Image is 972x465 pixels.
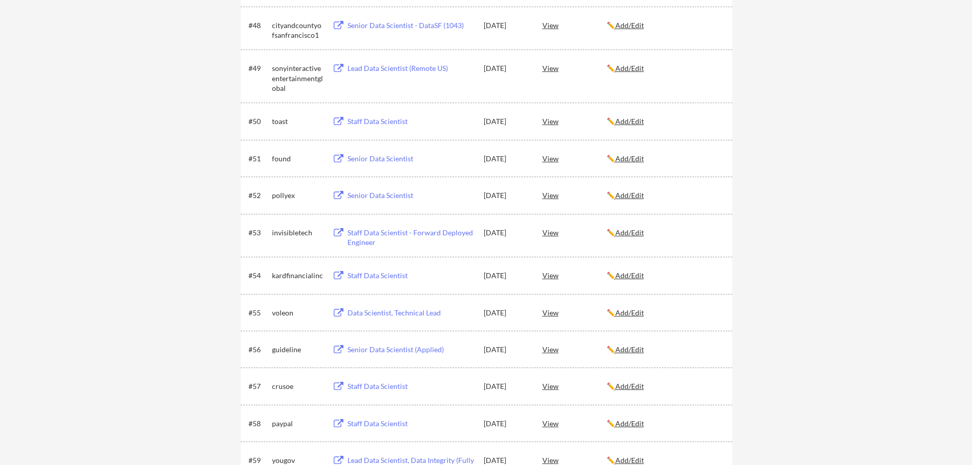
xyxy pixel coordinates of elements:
[248,116,268,127] div: #50
[615,64,644,72] u: Add/Edit
[615,117,644,126] u: Add/Edit
[607,271,723,281] div: ✏️
[542,16,607,34] div: View
[272,63,323,93] div: sonyinteractiveentertainmentglobal
[615,228,644,237] u: Add/Edit
[272,345,323,355] div: guideline
[248,190,268,201] div: #52
[542,414,607,432] div: View
[542,186,607,204] div: View
[615,345,644,354] u: Add/Edit
[484,116,529,127] div: [DATE]
[347,228,474,248] div: Staff Data Scientist - Forward Deployed Engineer
[542,377,607,395] div: View
[272,154,323,164] div: found
[615,191,644,200] u: Add/Edit
[272,419,323,429] div: paypal
[248,271,268,281] div: #54
[484,308,529,318] div: [DATE]
[248,20,268,31] div: #48
[615,419,644,428] u: Add/Edit
[542,59,607,77] div: View
[484,228,529,238] div: [DATE]
[615,456,644,464] u: Add/Edit
[347,308,474,318] div: Data Scientist, Technical Lead
[615,308,644,317] u: Add/Edit
[542,340,607,358] div: View
[607,345,723,355] div: ✏️
[607,20,723,31] div: ✏️
[347,116,474,127] div: Staff Data Scientist
[607,308,723,318] div: ✏️
[607,381,723,391] div: ✏️
[542,303,607,322] div: View
[615,21,644,30] u: Add/Edit
[607,190,723,201] div: ✏️
[484,20,529,31] div: [DATE]
[272,308,323,318] div: voleon
[607,154,723,164] div: ✏️
[248,228,268,238] div: #53
[248,419,268,429] div: #58
[484,345,529,355] div: [DATE]
[272,116,323,127] div: toast
[615,382,644,390] u: Add/Edit
[248,154,268,164] div: #51
[607,419,723,429] div: ✏️
[484,190,529,201] div: [DATE]
[347,345,474,355] div: Senior Data Scientist (Applied)
[248,63,268,74] div: #49
[615,154,644,163] u: Add/Edit
[272,228,323,238] div: invisibletech
[542,112,607,130] div: View
[272,381,323,391] div: crusoe
[484,63,529,74] div: [DATE]
[347,419,474,429] div: Staff Data Scientist
[347,190,474,201] div: Senior Data Scientist
[347,20,474,31] div: Senior Data Scientist - DataSF (1043)
[484,381,529,391] div: [DATE]
[484,154,529,164] div: [DATE]
[484,271,529,281] div: [DATE]
[542,149,607,167] div: View
[347,271,474,281] div: Staff Data Scientist
[347,63,474,74] div: Lead Data Scientist (Remote US)
[248,308,268,318] div: #55
[484,419,529,429] div: [DATE]
[542,266,607,284] div: View
[615,271,644,280] u: Add/Edit
[347,154,474,164] div: Senior Data Scientist
[272,271,323,281] div: kardfinancialinc
[248,345,268,355] div: #56
[272,190,323,201] div: pollyex
[607,228,723,238] div: ✏️
[607,63,723,74] div: ✏️
[542,223,607,241] div: View
[347,381,474,391] div: Staff Data Scientist
[272,20,323,40] div: cityandcountyofsanfrancisco1
[248,381,268,391] div: #57
[607,116,723,127] div: ✏️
